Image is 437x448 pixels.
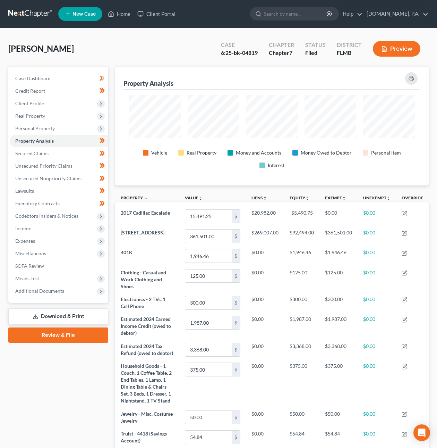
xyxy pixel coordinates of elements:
a: Unsecured Nonpriority Claims [10,172,108,185]
td: $54.84 [284,427,319,447]
div: Open Intercom Messenger [413,424,430,441]
span: Real Property [15,113,45,119]
td: $54.84 [319,427,358,447]
div: $ [232,249,240,263]
span: Clothing - Casual and Work Clothing and Shoes [121,269,166,289]
a: Review & File [8,327,108,343]
div: Personal Item [371,149,401,156]
span: Executory Contracts [15,200,60,206]
span: Income [15,225,31,231]
a: Liensunfold_more [251,195,267,200]
span: Expenses [15,238,35,244]
span: Additional Documents [15,288,64,294]
i: unfold_more [263,196,267,200]
td: $0.00 [246,313,284,340]
a: Unsecured Priority Claims [10,160,108,172]
td: $1,987.00 [284,313,319,340]
div: $ [232,431,240,444]
div: Money and Accounts [236,149,281,156]
td: $0.00 [358,246,396,266]
span: Miscellaneous [15,250,46,256]
td: $125.00 [319,266,358,293]
i: unfold_more [386,196,391,200]
td: $0.00 [358,266,396,293]
td: $0.00 [358,340,396,359]
a: [DOMAIN_NAME], P.A. [363,8,428,20]
span: Codebtors Insiders & Notices [15,213,78,219]
a: Executory Contracts [10,197,108,210]
td: $0.00 [246,246,284,266]
td: -$5,490.75 [284,206,319,226]
a: Valueunfold_more [185,195,203,200]
input: 0.00 [185,210,232,223]
span: New Case [72,11,96,17]
a: Exemptunfold_more [325,195,346,200]
input: 0.00 [185,411,232,424]
span: Property Analysis [15,138,54,144]
span: 2017 Cadillac Escalade [121,210,170,216]
td: $0.00 [246,360,284,407]
div: $ [232,230,240,243]
div: Chapter [269,49,294,57]
div: Vehicle [151,149,167,156]
td: $50.00 [284,407,319,427]
span: Estimated 2024 Earned Income Credit (owed to debtor) [121,316,171,336]
div: Money Owed to Debtor [301,149,352,156]
i: unfold_more [342,196,346,200]
span: 7 [289,49,292,56]
td: $0.00 [246,266,284,293]
div: Interest [268,162,284,169]
td: $269,007.00 [246,226,284,246]
td: $0.00 [246,407,284,427]
div: Real Property [187,149,216,156]
div: Case [221,41,258,49]
td: $1,987.00 [319,313,358,340]
input: 0.00 [185,343,232,356]
button: Preview [373,41,420,57]
a: Secured Claims [10,147,108,160]
td: $300.00 [319,293,358,313]
input: 0.00 [185,296,232,309]
div: District [337,41,362,49]
input: 0.00 [185,431,232,444]
td: $1,946.46 [284,246,319,266]
i: unfold_more [305,196,309,200]
span: Personal Property [15,125,55,131]
td: $375.00 [284,360,319,407]
td: $3,368.00 [319,340,358,359]
td: $0.00 [358,293,396,313]
a: Property expand_less [121,195,148,200]
div: $ [232,210,240,223]
a: Lawsuits [10,185,108,197]
span: Unsecured Priority Claims [15,163,72,169]
div: $ [232,343,240,356]
span: Electronics - 2 TVs, 1 Cell Phone [121,296,165,309]
a: Property Analysis [10,135,108,147]
td: $1,946.46 [319,246,358,266]
div: $ [232,411,240,424]
td: $125.00 [284,266,319,293]
input: 0.00 [185,230,232,243]
td: $3,368.00 [284,340,319,359]
td: $0.00 [358,407,396,427]
div: Property Analysis [123,79,173,88]
div: $ [232,363,240,376]
div: FLMB [337,49,362,57]
div: Status [305,41,326,49]
input: 0.00 [185,249,232,263]
span: Household Goods - 1 Couch, 1 Coffee Table, 2 End Tables, 1 Lamp, 1 Dining Table & Chairs Set, 3 B... [121,363,172,404]
a: Download & Print [8,308,108,325]
span: 401K [121,249,132,255]
span: Truist - 4418 (Savings Account) [121,431,167,443]
span: [PERSON_NAME] [8,43,74,53]
i: expand_less [144,196,148,200]
td: $0.00 [358,206,396,226]
a: Help [339,8,362,20]
div: 6:25-bk-04819 [221,49,258,57]
input: Search by name... [264,7,327,20]
td: $0.00 [358,226,396,246]
span: Estimated 2024 Tax Refund (owed to debtor) [121,343,173,356]
td: $0.00 [246,427,284,447]
span: Lawsuits [15,188,34,194]
td: $50.00 [319,407,358,427]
